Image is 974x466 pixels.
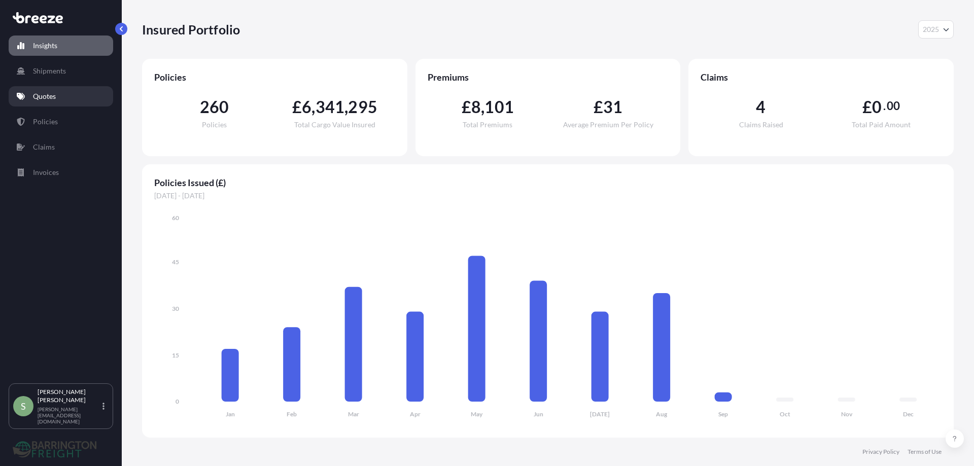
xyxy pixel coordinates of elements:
span: [DATE] - [DATE] [154,191,942,201]
p: Claims [33,142,55,152]
tspan: 15 [172,351,179,359]
span: 2025 [923,24,939,34]
tspan: Feb [287,410,297,418]
tspan: Aug [656,410,668,418]
span: 295 [348,99,377,115]
a: Quotes [9,86,113,106]
p: Quotes [33,91,56,101]
tspan: Dec [903,410,914,418]
a: Claims [9,137,113,157]
span: , [481,99,484,115]
span: £ [594,99,603,115]
tspan: Sep [718,410,728,418]
span: Premiums [428,71,669,83]
span: 4 [756,99,766,115]
tspan: Apr [410,410,421,418]
span: Total Cargo Value Insured [294,121,375,128]
tspan: 30 [172,305,179,312]
a: Invoices [9,162,113,183]
span: Average Premium Per Policy [563,121,653,128]
span: Claims [701,71,942,83]
span: . [883,102,886,110]
a: Privacy Policy [862,448,899,456]
span: 31 [603,99,622,115]
span: 6 [302,99,311,115]
span: 260 [200,99,229,115]
span: £ [462,99,471,115]
tspan: 0 [176,398,179,405]
p: [PERSON_NAME][EMAIL_ADDRESS][DOMAIN_NAME] [38,406,100,424]
a: Policies [9,112,113,132]
tspan: Oct [780,410,790,418]
span: 00 [887,102,900,110]
span: Policies Issued (£) [154,176,942,189]
a: Shipments [9,61,113,81]
span: Claims Raised [739,121,783,128]
button: Year Selector [918,20,954,39]
img: organization-logo [13,441,96,457]
a: Insights [9,35,113,56]
tspan: May [471,410,483,418]
tspan: 45 [172,258,179,266]
span: , [344,99,348,115]
span: 8 [471,99,481,115]
tspan: Mar [348,410,359,418]
p: Insights [33,41,57,51]
span: , [311,99,315,115]
p: Shipments [33,66,66,76]
a: Terms of Use [908,448,942,456]
tspan: 60 [172,214,179,222]
span: £ [862,99,872,115]
p: [PERSON_NAME] [PERSON_NAME] [38,388,100,404]
span: 101 [484,99,514,115]
span: 341 [316,99,345,115]
p: Policies [33,117,58,127]
p: Invoices [33,167,59,177]
span: Total Premiums [463,121,512,128]
span: £ [292,99,302,115]
span: Policies [154,71,395,83]
p: Insured Portfolio [142,21,240,38]
tspan: Jan [226,410,235,418]
span: 0 [872,99,882,115]
span: Policies [202,121,227,128]
tspan: [DATE] [590,410,610,418]
tspan: Jun [534,410,543,418]
tspan: Nov [841,410,853,418]
span: S [21,401,26,411]
span: Total Paid Amount [852,121,911,128]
